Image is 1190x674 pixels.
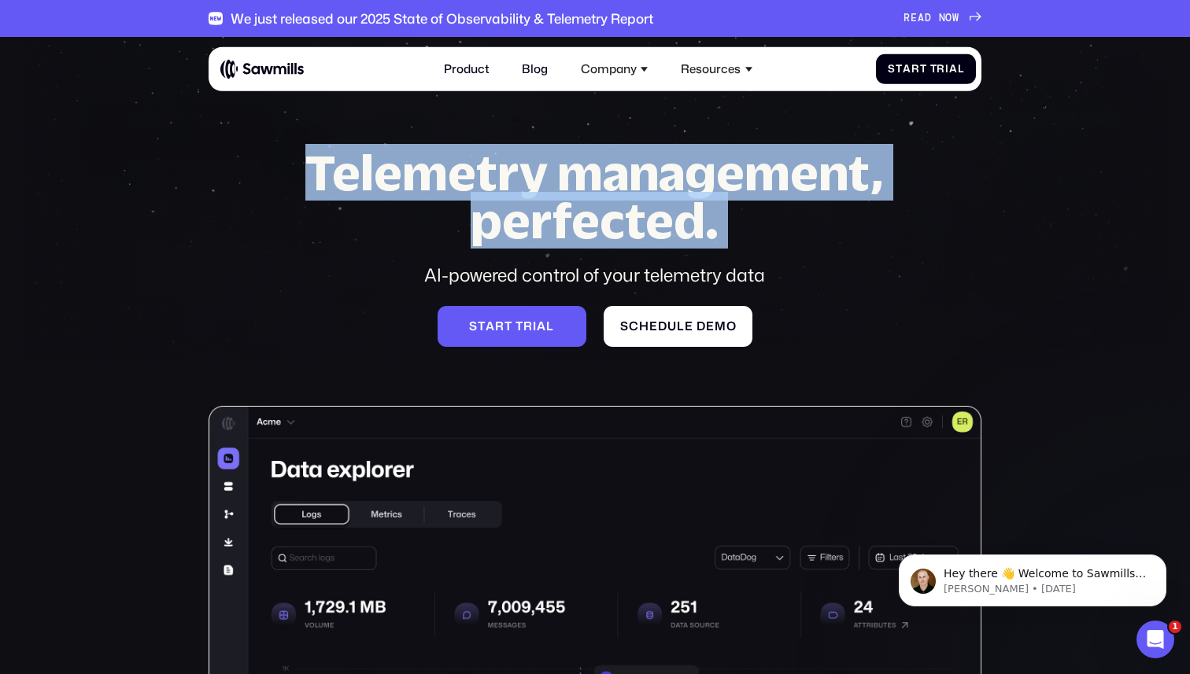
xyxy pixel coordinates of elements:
[667,319,677,333] span: u
[930,63,937,76] span: T
[469,319,478,333] span: S
[888,63,896,76] span: S
[875,521,1190,632] iframe: Intercom notifications message
[604,306,752,347] a: Scheduledemo
[546,319,554,333] span: l
[939,12,946,24] span: N
[639,319,649,333] span: h
[911,12,918,24] span: E
[504,319,512,333] span: t
[649,319,658,333] span: e
[672,53,761,86] div: Resources
[478,319,486,333] span: t
[945,63,949,76] span: i
[697,319,706,333] span: d
[537,319,546,333] span: a
[945,12,952,24] span: O
[952,12,959,24] span: W
[523,319,533,333] span: r
[1136,621,1174,658] iframe: Intercom live chat
[918,12,925,24] span: A
[715,319,726,333] span: m
[572,53,657,86] div: Company
[279,149,911,245] h1: Telemetry management, perfected.
[681,62,741,76] div: Resources
[903,63,911,76] span: a
[533,319,537,333] span: i
[1169,621,1181,633] span: 1
[925,12,932,24] span: D
[620,319,629,333] span: S
[896,63,903,76] span: t
[231,10,653,26] div: We just released our 2025 State of Observability & Telemetry Report
[706,319,715,333] span: e
[904,12,981,24] a: READNOW
[438,306,586,347] a: Starttrial
[434,53,498,86] a: Product
[949,63,958,76] span: a
[876,54,976,85] a: StartTrial
[629,319,639,333] span: c
[726,319,737,333] span: o
[516,319,523,333] span: t
[68,46,271,136] span: Hey there 👋 Welcome to Sawmills. The smart telemetry management platform that solves cost, qualit...
[677,319,685,333] span: l
[68,61,272,75] p: Message from Winston, sent 6w ago
[279,263,911,288] div: AI-powered control of your telemetry data
[486,319,495,333] span: a
[513,53,557,86] a: Blog
[904,12,911,24] span: R
[911,63,920,76] span: r
[495,319,504,333] span: r
[920,63,927,76] span: t
[937,63,945,76] span: r
[658,319,667,333] span: d
[581,62,637,76] div: Company
[958,63,964,76] span: l
[685,319,693,333] span: e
